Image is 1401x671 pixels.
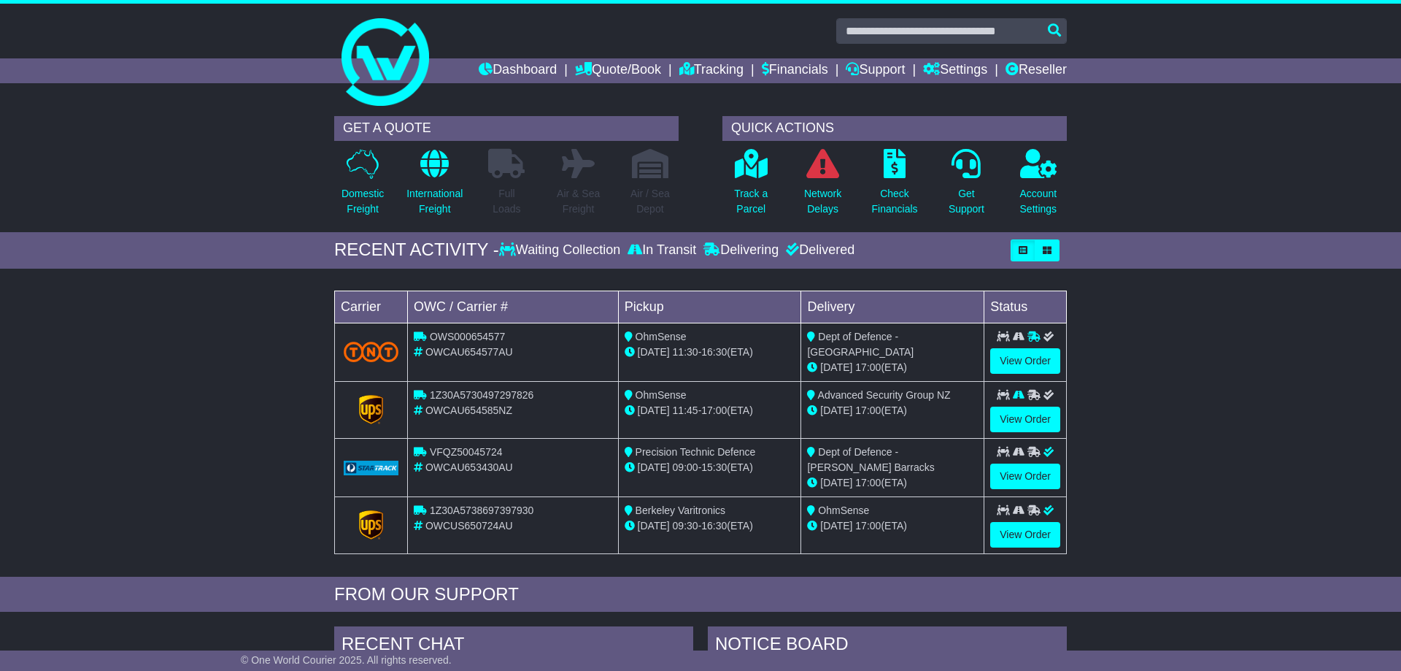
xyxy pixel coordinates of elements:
[430,446,503,458] span: VFQZ50045724
[846,58,905,83] a: Support
[625,403,795,418] div: - (ETA)
[820,404,852,416] span: [DATE]
[425,346,513,358] span: OWCAU654577AU
[708,626,1067,666] div: NOTICE BOARD
[807,446,934,473] span: Dept of Defence - [PERSON_NAME] Barracks
[425,404,512,416] span: OWCAU654585NZ
[855,404,881,416] span: 17:00
[341,148,385,225] a: DomesticFreight
[499,242,624,258] div: Waiting Collection
[557,186,600,217] p: Air & Sea Freight
[807,403,978,418] div: (ETA)
[803,148,842,225] a: NetworkDelays
[1006,58,1067,83] a: Reseller
[700,242,782,258] div: Delivering
[430,505,533,516] span: 1Z30A5738697397930
[872,186,918,217] p: Check Financials
[990,348,1060,374] a: View Order
[406,148,463,225] a: InternationalFreight
[820,477,852,488] span: [DATE]
[673,346,698,358] span: 11:30
[801,291,984,323] td: Delivery
[701,346,727,358] span: 16:30
[673,404,698,416] span: 11:45
[733,148,768,225] a: Track aParcel
[984,291,1067,323] td: Status
[855,520,881,532] span: 17:00
[625,518,795,534] div: - (ETA)
[408,291,619,323] td: OWC / Carrier #
[638,404,670,416] span: [DATE]
[701,520,727,532] span: 16:30
[855,477,881,488] span: 17:00
[818,505,869,516] span: OhmSense
[782,242,854,258] div: Delivered
[636,331,687,342] span: OhmSense
[923,58,987,83] a: Settings
[807,360,978,375] div: (ETA)
[762,58,828,83] a: Financials
[949,186,984,217] p: Get Support
[406,186,463,217] p: International Freight
[638,346,670,358] span: [DATE]
[636,505,725,516] span: Berkeley Varitronics
[341,186,384,217] p: Domestic Freight
[701,404,727,416] span: 17:00
[1019,148,1058,225] a: AccountSettings
[625,345,795,360] div: - (ETA)
[636,389,687,401] span: OhmSense
[624,242,700,258] div: In Transit
[673,461,698,473] span: 09:00
[820,520,852,532] span: [DATE]
[425,520,513,532] span: OWCUS650724AU
[334,239,499,261] div: RECENT ACTIVITY -
[807,331,914,358] span: Dept of Defence - [GEOGRAPHIC_DATA]
[990,407,1060,432] a: View Order
[335,291,408,323] td: Carrier
[990,464,1060,489] a: View Order
[334,116,679,141] div: GET A QUOTE
[630,186,670,217] p: Air / Sea Depot
[241,654,452,666] span: © One World Courier 2025. All rights reserved.
[344,342,398,361] img: TNT_Domestic.png
[673,520,698,532] span: 09:30
[722,116,1067,141] div: QUICK ACTIONS
[818,389,951,401] span: Advanced Security Group NZ
[679,58,744,83] a: Tracking
[334,584,1067,605] div: FROM OUR SUPPORT
[625,460,795,475] div: - (ETA)
[488,186,525,217] p: Full Loads
[638,461,670,473] span: [DATE]
[359,510,384,540] img: GetCarrierServiceLogo
[948,148,985,225] a: GetSupport
[618,291,801,323] td: Pickup
[807,475,978,491] div: (ETA)
[807,518,978,534] div: (ETA)
[1020,186,1057,217] p: Account Settings
[734,186,768,217] p: Track a Parcel
[638,520,670,532] span: [DATE]
[430,389,533,401] span: 1Z30A5730497297826
[871,148,919,225] a: CheckFinancials
[344,461,398,475] img: GetCarrierServiceLogo
[636,446,756,458] span: Precision Technic Defence
[359,395,384,424] img: GetCarrierServiceLogo
[990,522,1060,548] a: View Order
[820,361,852,373] span: [DATE]
[701,461,727,473] span: 15:30
[804,186,841,217] p: Network Delays
[479,58,557,83] a: Dashboard
[334,626,693,666] div: RECENT CHAT
[575,58,661,83] a: Quote/Book
[855,361,881,373] span: 17:00
[425,461,513,473] span: OWCAU653430AU
[430,331,506,342] span: OWS000654577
